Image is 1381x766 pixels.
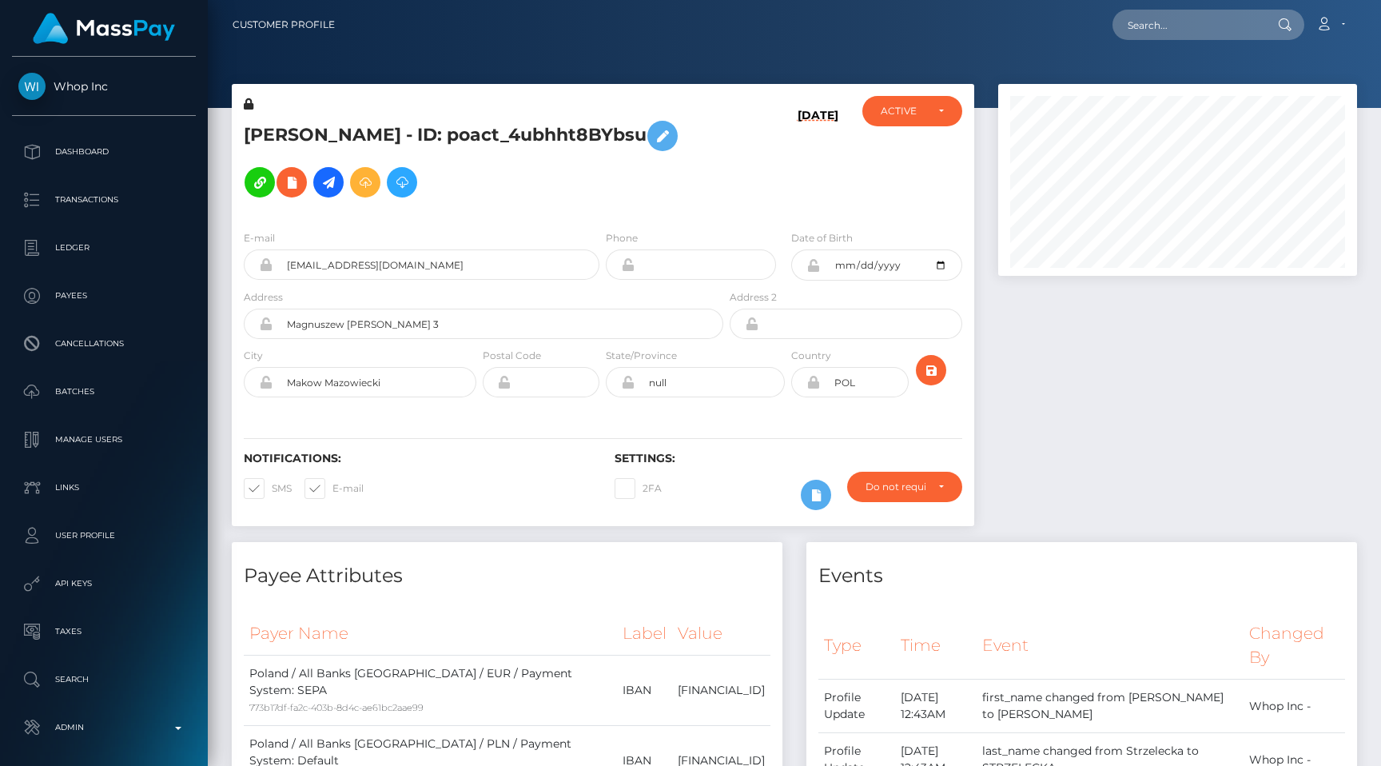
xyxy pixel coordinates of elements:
h6: Notifications: [244,452,591,465]
small: 773b17df-fa2c-403b-8d4c-ae61bc2aae99 [249,702,424,713]
label: State/Province [606,349,677,363]
label: 2FA [615,478,662,499]
a: User Profile [12,516,196,556]
th: Label [617,612,672,656]
a: Admin [12,708,196,748]
a: Dashboard [12,132,196,172]
a: Links [12,468,196,508]
label: Phone [606,231,638,245]
td: Profile Update [818,680,895,733]
td: [FINANCIAL_ID] [672,656,770,726]
label: Postal Code [483,349,541,363]
a: Ledger [12,228,196,268]
button: Do not require [847,472,962,502]
th: Changed By [1244,612,1345,680]
th: Event [977,612,1244,680]
a: Cancellations [12,324,196,364]
a: Manage Users [12,420,196,460]
a: Batches [12,372,196,412]
label: E-mail [304,478,364,499]
label: Address [244,290,283,305]
a: API Keys [12,564,196,604]
div: Do not require [866,481,925,493]
th: Time [895,612,977,680]
p: Payees [18,284,189,308]
h6: [DATE] [798,109,838,211]
th: Value [672,612,770,656]
th: Type [818,612,895,680]
p: Dashboard [18,140,189,164]
h6: Settings: [615,452,961,465]
p: Manage Users [18,428,189,452]
label: SMS [244,478,292,499]
label: Country [791,349,831,363]
td: [DATE] 12:43AM [895,680,977,733]
h4: Events [818,562,1345,590]
img: MassPay Logo [33,13,175,44]
p: Links [18,476,189,500]
p: User Profile [18,524,189,548]
a: Initiate Payout [313,167,344,197]
label: Address 2 [730,290,777,305]
div: ACTIVE [881,105,925,118]
button: ACTIVE [862,96,962,126]
p: API Keys [18,572,189,596]
label: Date of Birth [791,231,853,245]
td: Whop Inc - [1244,680,1345,733]
p: Ledger [18,236,189,260]
label: City [244,349,263,363]
a: Transactions [12,180,196,220]
td: IBAN [617,656,672,726]
th: Payer Name [244,612,617,656]
p: Admin [18,716,189,740]
p: Transactions [18,188,189,212]
td: Poland / All Banks [GEOGRAPHIC_DATA] / EUR / Payment System: SEPA [244,656,617,726]
a: Customer Profile [233,8,335,42]
p: Cancellations [18,332,189,356]
img: Whop Inc [18,73,46,100]
a: Search [12,660,196,700]
h4: Payee Attributes [244,562,770,590]
label: E-mail [244,231,275,245]
a: Payees [12,276,196,316]
span: Whop Inc [12,79,196,94]
h5: [PERSON_NAME] - ID: poact_4ubhht8BYbsu [244,113,714,205]
p: Batches [18,380,189,404]
input: Search... [1112,10,1263,40]
p: Taxes [18,620,189,644]
p: Search [18,668,189,692]
a: Taxes [12,612,196,652]
td: first_name changed from [PERSON_NAME] to [PERSON_NAME] [977,680,1244,733]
